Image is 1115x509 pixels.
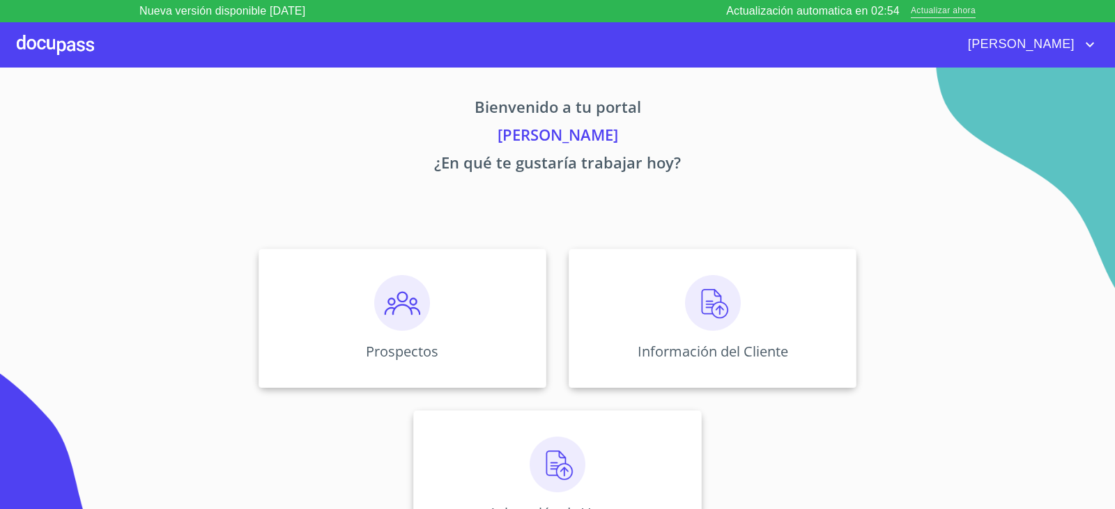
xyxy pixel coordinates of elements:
img: carga.png [530,437,585,492]
span: [PERSON_NAME] [958,33,1082,56]
p: ¿En qué te gustaría trabajar hoy? [128,151,987,179]
img: prospectos.png [374,275,430,331]
p: Bienvenido a tu portal [128,95,987,123]
button: account of current user [958,33,1098,56]
span: Actualizar ahora [911,4,976,19]
p: [PERSON_NAME] [128,123,987,151]
p: Información del Cliente [638,342,788,361]
p: Actualización automatica en 02:54 [726,3,900,19]
p: Prospectos [366,342,438,361]
p: Nueva versión disponible [DATE] [139,3,305,19]
img: carga.png [685,275,741,331]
